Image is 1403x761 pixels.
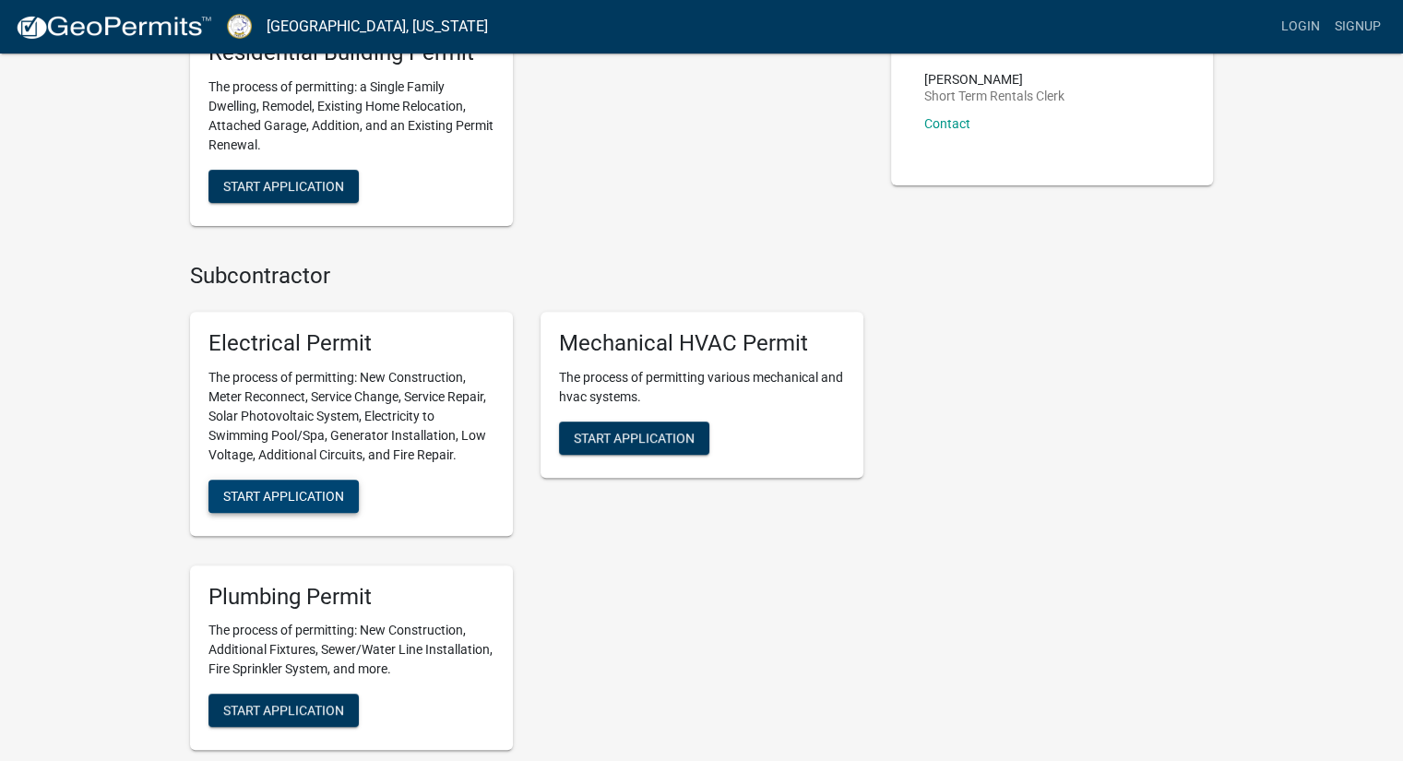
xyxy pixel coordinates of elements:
a: [GEOGRAPHIC_DATA], [US_STATE] [267,11,488,42]
span: Start Application [223,703,344,718]
h5: Mechanical HVAC Permit [559,330,845,357]
h5: Electrical Permit [208,330,494,357]
a: Login [1274,9,1327,44]
h4: Subcontractor [190,263,863,290]
p: The process of permitting: New Construction, Meter Reconnect, Service Change, Service Repair, Sol... [208,368,494,465]
p: [PERSON_NAME] [924,73,1064,86]
a: Contact [924,116,970,131]
button: Start Application [559,422,709,455]
button: Start Application [208,170,359,203]
img: Putnam County, Georgia [227,14,252,39]
button: Start Application [208,480,359,513]
span: Start Application [574,430,695,445]
p: The process of permitting: a Single Family Dwelling, Remodel, Existing Home Relocation, Attached ... [208,77,494,155]
p: The process of permitting various mechanical and hvac systems. [559,368,845,407]
a: Signup [1327,9,1388,44]
h5: Plumbing Permit [208,584,494,611]
p: Short Term Rentals Clerk [924,89,1064,102]
button: Start Application [208,694,359,727]
p: The process of permitting: New Construction, Additional Fixtures, Sewer/Water Line Installation, ... [208,621,494,679]
span: Start Application [223,178,344,193]
span: Start Application [223,488,344,503]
